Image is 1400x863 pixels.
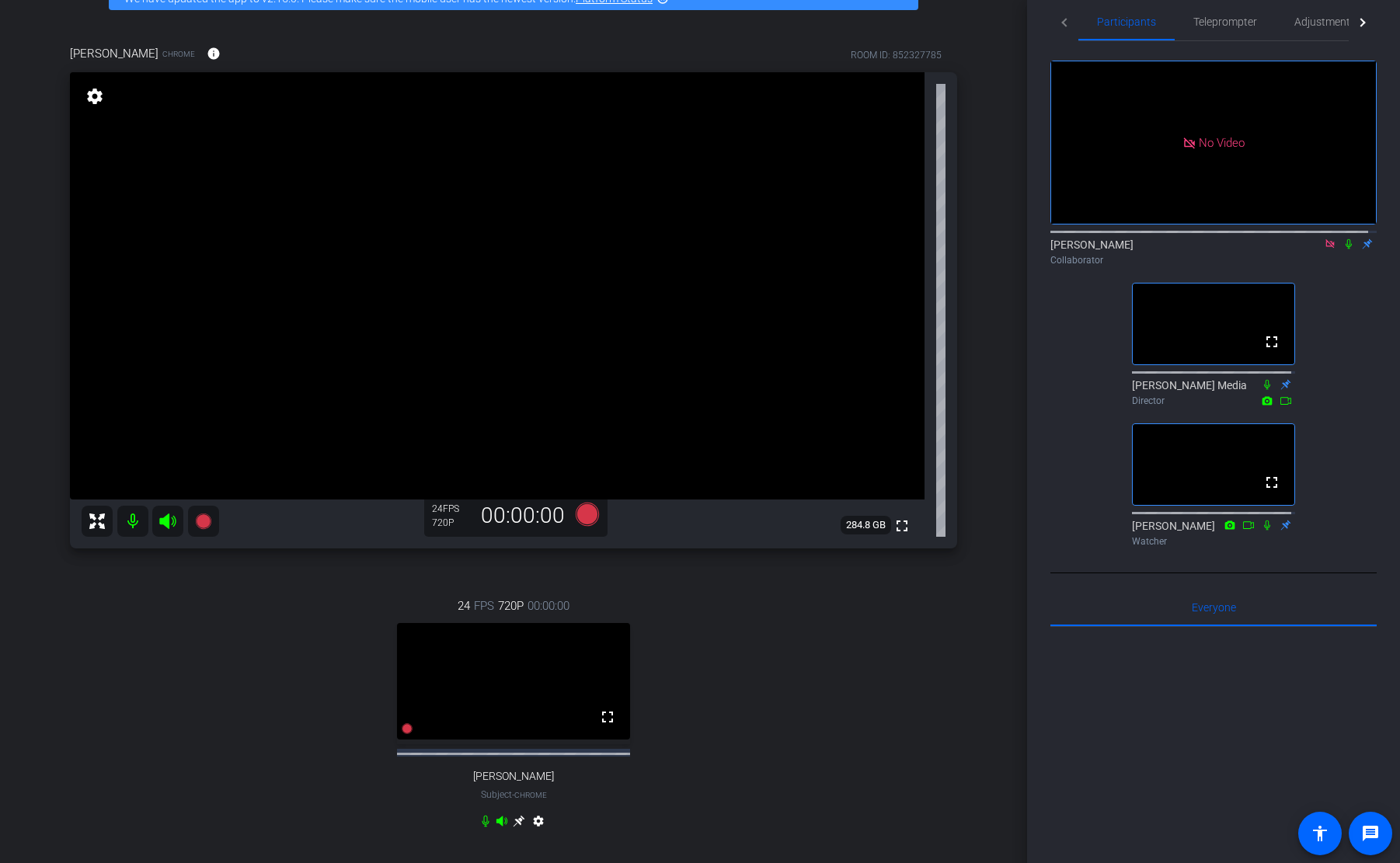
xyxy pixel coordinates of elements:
span: [PERSON_NAME] [473,770,554,783]
span: [PERSON_NAME] [70,45,158,62]
div: 24 [432,503,471,515]
mat-icon: fullscreen [1262,473,1281,492]
span: Everyone [1192,602,1236,613]
mat-icon: fullscreen [893,517,911,535]
div: Collaborator [1050,253,1377,267]
mat-icon: fullscreen [1262,332,1281,351]
mat-icon: accessibility [1311,824,1329,843]
mat-icon: settings [529,815,548,833]
span: 00:00:00 [528,597,569,614]
div: 720P [432,517,471,529]
span: - [512,789,514,800]
span: Chrome [162,48,195,60]
span: Subject [481,788,547,802]
mat-icon: info [207,47,221,61]
span: Teleprompter [1193,16,1257,27]
div: [PERSON_NAME] Media [1132,378,1295,408]
span: 720P [498,597,524,614]
mat-icon: settings [84,87,106,106]
div: [PERSON_NAME] [1050,237,1377,267]
mat-icon: message [1361,824,1380,843]
span: FPS [474,597,494,614]
span: Chrome [514,791,547,799]
div: ROOM ID: 852327785 [851,48,942,62]
span: Participants [1097,16,1156,27]
div: [PERSON_NAME] [1132,518,1295,548]
span: No Video [1199,135,1245,149]
mat-icon: fullscreen [598,708,617,726]
span: Adjustments [1294,16,1356,27]
div: Director [1132,394,1295,408]
div: 00:00:00 [471,503,575,529]
span: FPS [443,503,459,514]
span: 24 [458,597,470,614]
span: 284.8 GB [841,516,891,534]
div: Watcher [1132,534,1295,548]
